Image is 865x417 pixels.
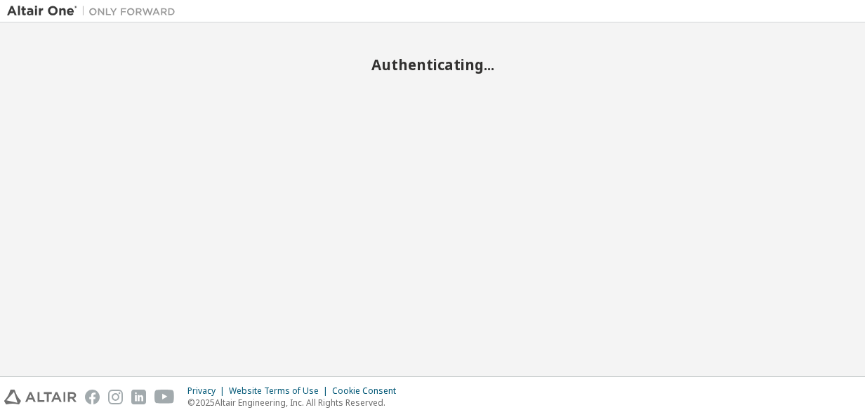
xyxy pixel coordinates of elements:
[187,397,404,409] p: © 2025 Altair Engineering, Inc. All Rights Reserved.
[187,385,229,397] div: Privacy
[154,390,175,404] img: youtube.svg
[108,390,123,404] img: instagram.svg
[85,390,100,404] img: facebook.svg
[7,55,858,74] h2: Authenticating...
[131,390,146,404] img: linkedin.svg
[332,385,404,397] div: Cookie Consent
[229,385,332,397] div: Website Terms of Use
[4,390,77,404] img: altair_logo.svg
[7,4,183,18] img: Altair One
